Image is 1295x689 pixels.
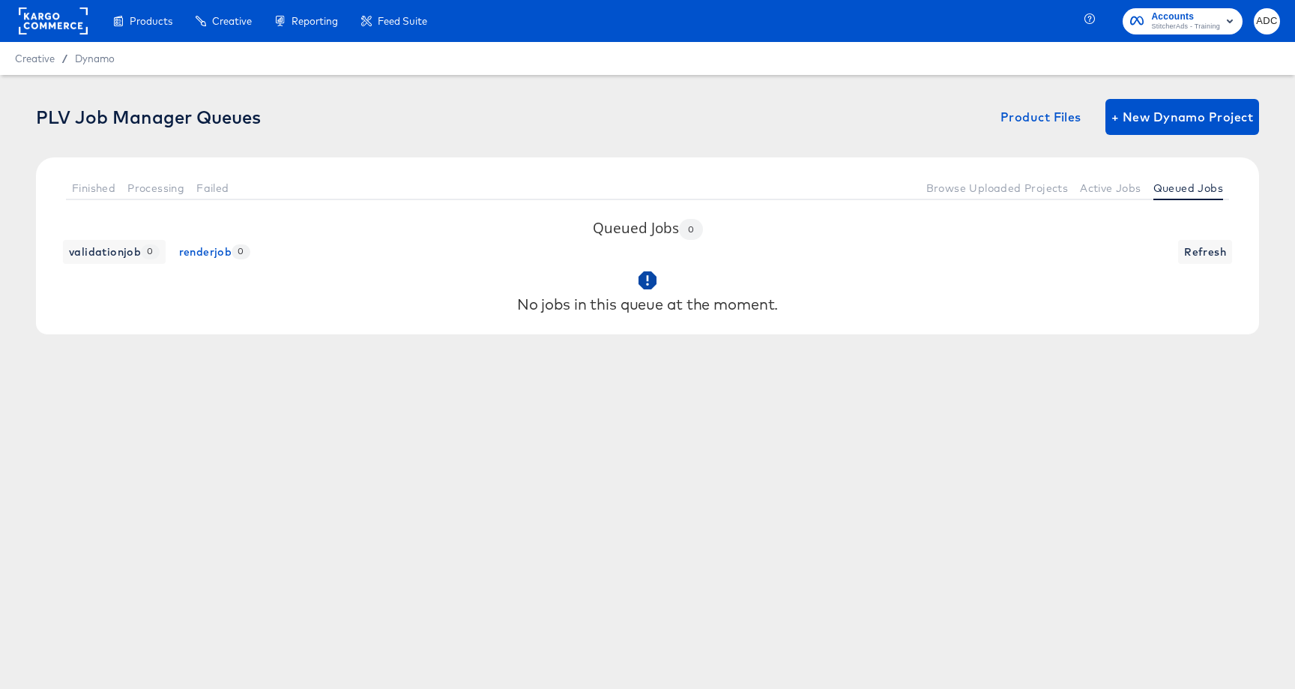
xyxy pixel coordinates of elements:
[130,15,172,27] span: Products
[232,244,250,259] span: 0
[1151,9,1220,25] span: Accounts
[679,224,703,235] span: 0
[36,106,261,127] div: PLV Job Manager Queues
[1178,240,1232,264] button: Refresh
[1105,99,1259,135] button: + New Dynamo Project
[15,52,55,64] span: Creative
[179,243,250,262] span: renderjob
[69,243,160,262] span: validationjob
[1254,8,1280,34] button: ADC
[1153,182,1223,194] span: Queued Jobs
[63,240,166,264] button: validationjob 0
[141,244,159,259] span: 0
[72,182,115,194] span: Finished
[1151,21,1220,33] span: StitcherAds - Training
[75,52,115,64] a: Dynamo
[55,52,75,64] span: /
[926,182,1069,194] span: Browse Uploaded Projects
[173,240,256,264] button: renderjob 0
[1000,106,1081,127] span: Product Files
[196,182,229,194] span: Failed
[1184,243,1226,262] span: Refresh
[517,297,779,312] div: No jobs in this queue at the moment.
[127,182,184,194] span: Processing
[378,15,427,27] span: Feed Suite
[1123,8,1243,34] button: AccountsStitcherAds - Training
[212,15,252,27] span: Creative
[1111,106,1253,127] span: + New Dynamo Project
[994,99,1087,135] button: Product Files
[292,15,338,27] span: Reporting
[1260,13,1274,30] span: ADC
[1080,182,1141,194] span: Active Jobs
[593,218,703,240] h3: Queued Jobs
